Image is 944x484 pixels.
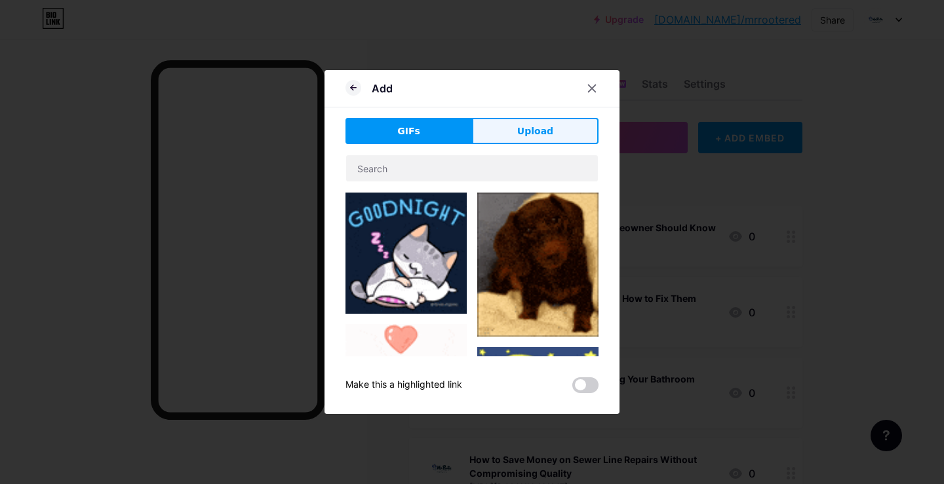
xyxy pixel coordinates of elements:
div: Add [372,81,393,96]
span: GIFs [397,124,420,138]
button: Upload [472,118,599,144]
img: Gihpy [477,347,599,468]
div: Make this a highlighted link [345,377,462,393]
span: Upload [517,124,553,138]
button: GIFs [345,118,472,144]
img: Gihpy [345,193,467,314]
img: Gihpy [345,324,467,445]
img: Gihpy [477,193,599,337]
input: Search [346,155,598,181]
